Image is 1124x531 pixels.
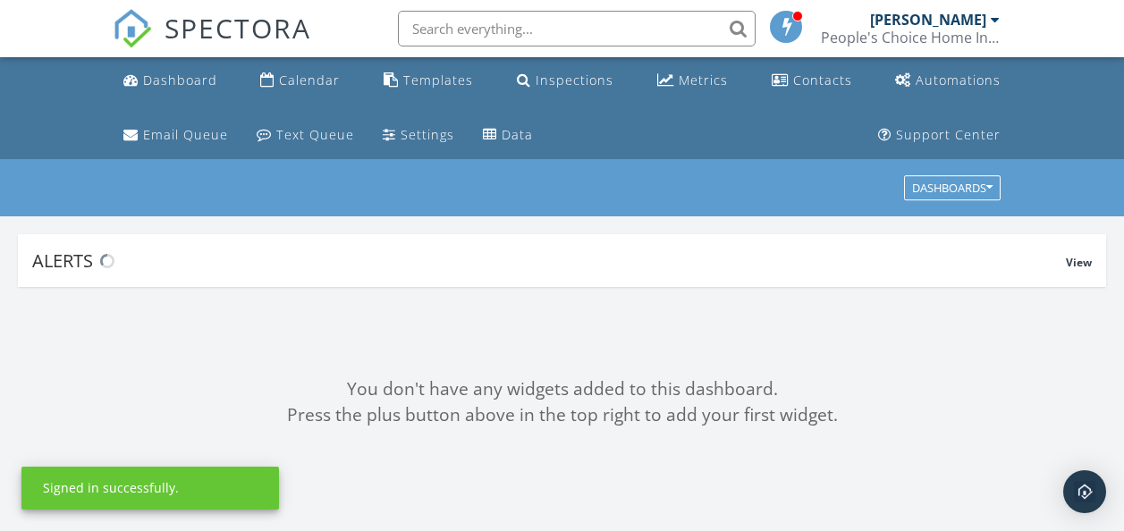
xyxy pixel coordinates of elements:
div: Press the plus button above in the top right to add your first widget. [18,402,1106,428]
a: Templates [376,64,480,97]
a: Support Center [871,119,1008,152]
div: You don't have any widgets added to this dashboard. [18,376,1106,402]
a: Automations (Basic) [888,64,1008,97]
a: Calendar [253,64,347,97]
span: SPECTORA [165,9,311,46]
a: SPECTORA [113,24,311,62]
div: Dashboards [912,182,993,195]
a: Contacts [765,64,859,97]
img: The Best Home Inspection Software - Spectora [113,9,152,48]
div: Settings [401,126,454,143]
div: Open Intercom Messenger [1063,470,1106,513]
div: Data [502,126,533,143]
div: Text Queue [276,126,354,143]
div: Calendar [279,72,340,88]
a: Metrics [650,64,735,97]
input: Search everything... [398,11,756,46]
div: Inspections [536,72,613,88]
div: Dashboard [143,72,217,88]
div: Templates [403,72,473,88]
div: Contacts [793,72,852,88]
a: Settings [376,119,461,152]
div: Alerts [32,249,1066,273]
span: View [1066,255,1092,270]
div: Email Queue [143,126,228,143]
a: Email Queue [116,119,235,152]
button: Dashboards [904,176,1001,201]
a: Dashboard [116,64,224,97]
div: Support Center [896,126,1001,143]
a: Inspections [510,64,621,97]
div: Signed in successfully. [43,479,179,497]
a: Text Queue [249,119,361,152]
div: [PERSON_NAME] [870,11,986,29]
a: Data [476,119,540,152]
div: Metrics [679,72,728,88]
div: Automations [916,72,1001,88]
div: People's Choice Home Inspections [821,29,1000,46]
